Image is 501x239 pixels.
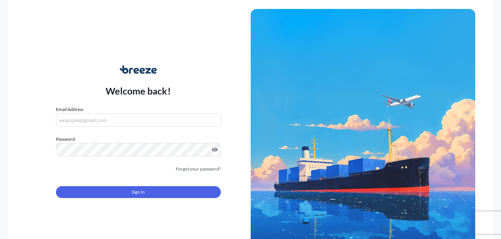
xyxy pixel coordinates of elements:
[132,188,145,196] span: Sign In
[56,113,221,127] input: example@gmail.com
[176,165,221,173] a: Forgot your password?
[106,85,171,97] p: Welcome back!
[212,147,218,153] button: Show password
[56,186,221,198] button: Sign In
[56,136,221,143] label: Password
[56,106,84,113] label: Email Address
